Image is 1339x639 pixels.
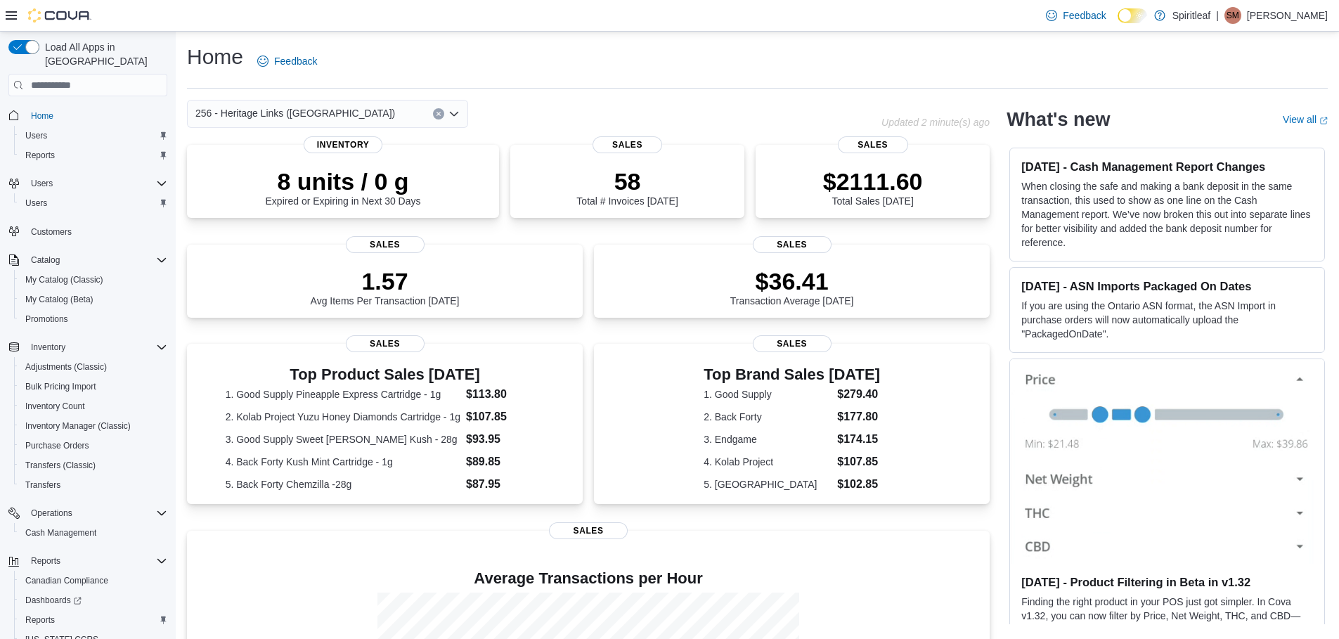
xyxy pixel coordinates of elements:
p: $2111.60 [823,167,923,195]
span: Operations [31,508,72,519]
dt: 2. Back Forty [704,410,832,424]
a: Customers [25,224,77,240]
span: My Catalog (Beta) [25,294,93,305]
dt: 3. Good Supply Sweet [PERSON_NAME] Kush - 28g [226,432,460,446]
span: Promotions [25,314,68,325]
button: Inventory [3,337,173,357]
dd: $102.85 [837,476,880,493]
span: Reports [20,147,167,164]
span: Inventory Manager (Classic) [20,418,167,434]
a: Feedback [252,47,323,75]
button: Clear input [433,108,444,120]
button: My Catalog (Beta) [14,290,173,309]
span: Feedback [274,54,317,68]
span: My Catalog (Classic) [25,274,103,285]
dd: $107.85 [466,408,544,425]
a: Purchase Orders [20,437,95,454]
span: Dashboards [25,595,82,606]
span: Load All Apps in [GEOGRAPHIC_DATA] [39,40,167,68]
p: $36.41 [730,267,854,295]
p: | [1216,7,1219,24]
h3: Top Product Sales [DATE] [226,366,545,383]
button: Transfers (Classic) [14,456,173,475]
button: Catalog [25,252,65,269]
a: Home [25,108,59,124]
button: Canadian Compliance [14,571,173,590]
dt: 4. Back Forty Kush Mint Cartridge - 1g [226,455,460,469]
dd: $174.15 [837,431,880,448]
a: Canadian Compliance [20,572,114,589]
span: My Catalog (Beta) [20,291,167,308]
span: Feedback [1063,8,1106,22]
span: Customers [31,226,72,238]
span: Dark Mode [1118,23,1118,24]
span: Inventory Count [20,398,167,415]
span: Inventory [304,136,382,153]
h2: What's new [1007,108,1110,131]
span: Canadian Compliance [25,575,108,586]
a: Promotions [20,311,74,328]
span: Purchase Orders [20,437,167,454]
dt: 4. Kolab Project [704,455,832,469]
p: 8 units / 0 g [266,167,421,195]
button: Users [3,174,173,193]
dt: 5. Back Forty Chemzilla -28g [226,477,460,491]
span: Inventory [31,342,65,353]
span: Users [20,195,167,212]
dd: $279.40 [837,386,880,403]
button: Cash Management [14,523,173,543]
span: Sales [346,335,425,352]
button: Operations [25,505,78,522]
dd: $93.95 [466,431,544,448]
dd: $113.80 [466,386,544,403]
dt: 1. Good Supply Pineapple Express Cartridge - 1g [226,387,460,401]
a: Bulk Pricing Import [20,378,102,395]
h3: [DATE] - ASN Imports Packaged On Dates [1021,279,1313,293]
button: Reports [14,146,173,165]
span: Sales [346,236,425,253]
button: Customers [3,221,173,242]
span: Reports [25,553,167,569]
dd: $87.95 [466,476,544,493]
span: Transfers (Classic) [20,457,167,474]
a: Adjustments (Classic) [20,359,112,375]
button: Users [14,126,173,146]
button: Transfers [14,475,173,495]
span: Users [25,130,47,141]
span: Dashboards [20,592,167,609]
span: Transfers [20,477,167,493]
span: SM [1227,7,1239,24]
span: Transfers (Classic) [25,460,96,471]
button: Operations [3,503,173,523]
span: Sales [549,522,628,539]
h1: Home [187,43,243,71]
span: Users [31,178,53,189]
a: Inventory Count [20,398,91,415]
dd: $107.85 [837,453,880,470]
span: Canadian Compliance [20,572,167,589]
span: Sales [753,335,832,352]
button: Home [3,105,173,125]
button: Adjustments (Classic) [14,357,173,377]
a: My Catalog (Classic) [20,271,109,288]
span: Sales [753,236,832,253]
span: Users [25,175,167,192]
button: My Catalog (Classic) [14,270,173,290]
a: Users [20,195,53,212]
button: Bulk Pricing Import [14,377,173,396]
span: Inventory Count [25,401,85,412]
span: Promotions [20,311,167,328]
span: Users [20,127,167,144]
dt: 1. Good Supply [704,387,832,401]
span: Bulk Pricing Import [20,378,167,395]
span: Reports [20,612,167,628]
a: Users [20,127,53,144]
button: Promotions [14,309,173,329]
button: Users [14,193,173,213]
button: Reports [14,610,173,630]
button: Purchase Orders [14,436,173,456]
p: Updated 2 minute(s) ago [881,117,990,128]
h3: [DATE] - Product Filtering in Beta in v1.32 [1021,575,1313,589]
p: [PERSON_NAME] [1247,7,1328,24]
div: Total Sales [DATE] [823,167,923,207]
